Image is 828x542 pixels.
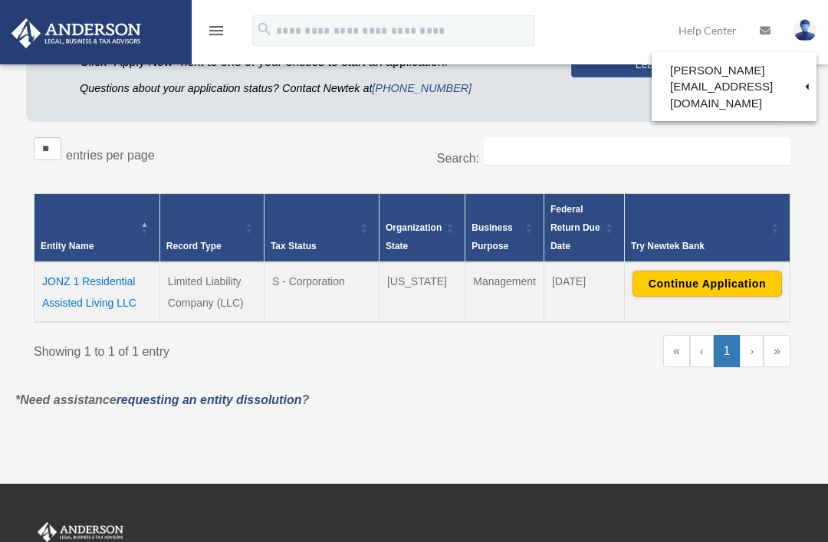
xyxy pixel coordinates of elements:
span: Organization State [386,222,442,251]
td: [DATE] [544,262,624,322]
span: Business Purpose [472,222,512,251]
th: Record Type: Activate to sort [159,194,264,263]
th: Entity Name: Activate to invert sorting [34,194,160,263]
td: Limited Liability Company (LLC) [159,262,264,322]
label: Search: [437,152,479,165]
i: menu [207,21,225,40]
th: Business Purpose: Activate to sort [465,194,544,263]
a: Learn More [571,51,754,77]
a: First [663,335,690,367]
span: Record Type [166,241,222,251]
a: [PERSON_NAME][EMAIL_ADDRESS][DOMAIN_NAME] [652,56,816,117]
img: Anderson Advisors Platinum Portal [7,18,146,48]
th: Organization State: Activate to sort [379,194,465,263]
th: Tax Status: Activate to sort [264,194,379,263]
em: *Need assistance ? [15,393,309,406]
div: Try Newtek Bank [631,237,767,255]
th: Federal Return Due Date: Activate to sort [544,194,624,263]
label: entries per page [66,149,155,162]
th: Try Newtek Bank : Activate to sort [624,194,790,263]
td: [US_STATE] [379,262,465,322]
p: Questions about your application status? Contact Newtek at [80,79,548,98]
button: Continue Application [632,271,782,297]
i: search [256,21,273,38]
img: Anderson Advisors Platinum Portal [34,522,127,542]
a: Next [740,335,764,367]
span: Entity Name [41,241,94,251]
a: 1 [714,335,741,367]
a: Last [764,335,790,367]
a: [PHONE_NUMBER] [373,82,472,94]
span: Tax Status [271,241,317,251]
a: Previous [690,335,714,367]
a: requesting an entity dissolution [117,393,302,406]
td: S - Corporation [264,262,379,322]
td: JONZ 1 Residential Assisted Living LLC [34,262,160,322]
img: User Pic [793,19,816,41]
span: Federal Return Due Date [550,204,600,251]
a: menu [207,27,225,40]
div: Showing 1 to 1 of 1 entry [34,335,401,363]
td: Management [465,262,544,322]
